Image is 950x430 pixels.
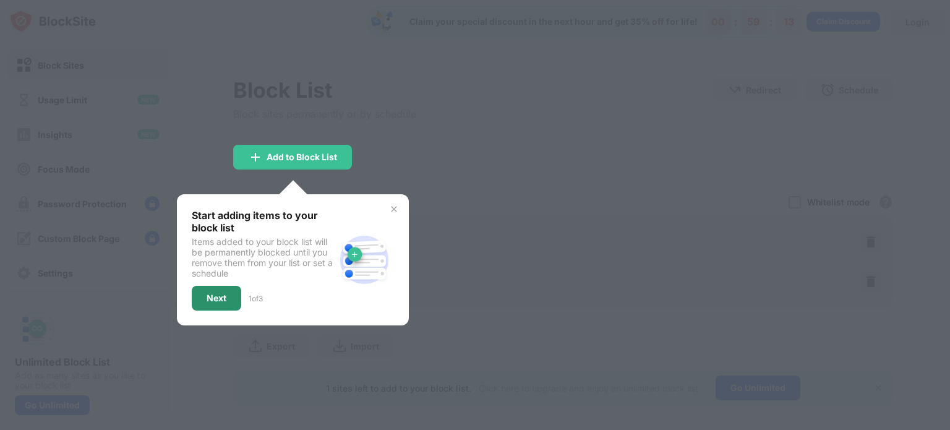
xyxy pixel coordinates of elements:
div: Start adding items to your block list [192,209,335,234]
div: Add to Block List [267,152,337,162]
div: 1 of 3 [249,294,263,303]
img: block-site.svg [335,230,394,290]
img: x-button.svg [389,204,399,214]
div: Next [207,293,226,303]
div: Items added to your block list will be permanently blocked until you remove them from your list o... [192,236,335,278]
